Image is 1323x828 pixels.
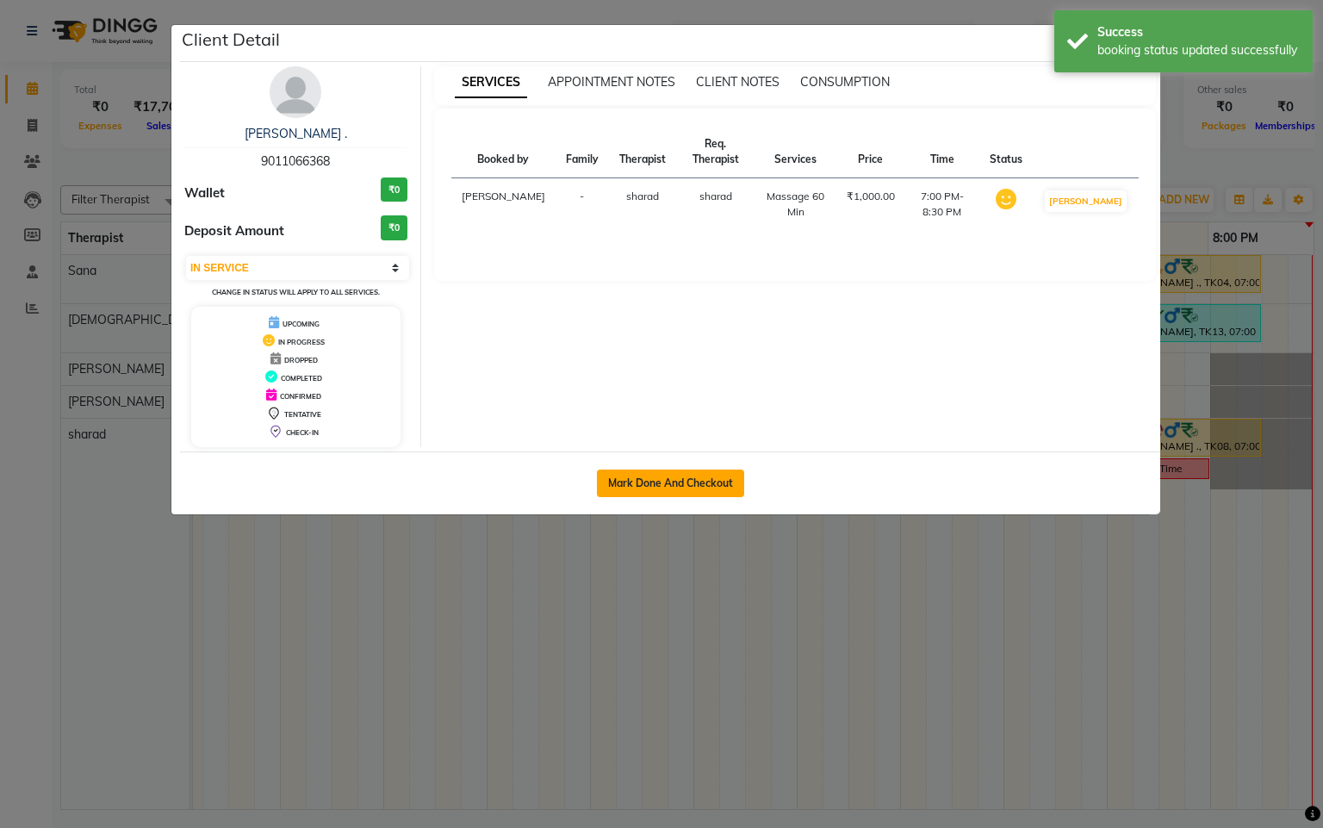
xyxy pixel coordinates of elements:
[284,356,318,364] span: DROPPED
[1045,190,1127,212] button: [PERSON_NAME]
[699,190,732,202] span: sharad
[676,126,755,178] th: Req. Therapist
[280,392,321,401] span: CONFIRMED
[1097,41,1300,59] div: booking status updated successfully
[381,215,407,240] h3: ₹0
[556,126,609,178] th: Family
[283,320,320,328] span: UPCOMING
[455,67,527,98] span: SERVICES
[755,126,836,178] th: Services
[905,126,979,178] th: Time
[245,126,347,141] a: [PERSON_NAME] .
[766,189,826,220] div: Massage 60 Min
[278,338,325,346] span: IN PROGRESS
[905,178,979,231] td: 7:00 PM-8:30 PM
[182,27,280,53] h5: Client Detail
[286,428,319,437] span: CHECK-IN
[979,126,1033,178] th: Status
[556,178,609,231] td: -
[1097,23,1300,41] div: Success
[381,177,407,202] h3: ₹0
[548,74,675,90] span: APPOINTMENT NOTES
[626,190,659,202] span: sharad
[847,189,895,204] div: ₹1,000.00
[270,66,321,118] img: avatar
[800,74,890,90] span: CONSUMPTION
[836,126,905,178] th: Price
[261,153,330,169] span: 9011066368
[184,184,225,203] span: Wallet
[451,178,556,231] td: [PERSON_NAME]
[696,74,780,90] span: CLIENT NOTES
[184,221,284,241] span: Deposit Amount
[281,374,322,383] span: COMPLETED
[609,126,676,178] th: Therapist
[451,126,556,178] th: Booked by
[212,288,380,296] small: Change in status will apply to all services.
[597,470,744,497] button: Mark Done And Checkout
[284,410,321,419] span: TENTATIVE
